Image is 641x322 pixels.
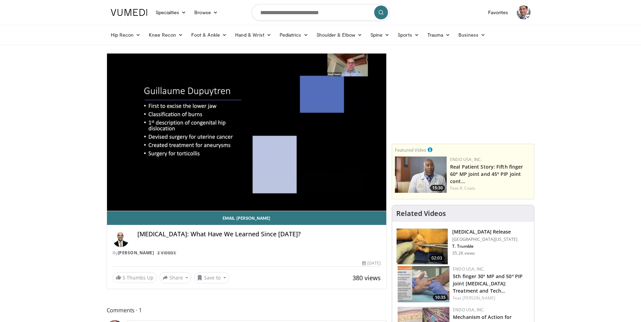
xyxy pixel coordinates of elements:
h4: Related Videos [396,209,446,218]
video-js: Video Player [107,54,387,211]
a: [PERSON_NAME] [463,295,495,301]
input: Search topics, interventions [252,4,390,21]
a: Sports [394,28,423,42]
a: 02:03 [MEDICAL_DATA] Release [GEOGRAPHIC_DATA][US_STATE] T. Trumble 35.2K views [396,228,530,265]
a: Specialties [152,6,191,19]
span: 02:03 [429,255,445,262]
a: Pediatrics [275,28,312,42]
a: Browse [190,6,222,19]
span: 380 views [352,274,381,282]
h3: [MEDICAL_DATA] Release [452,228,517,235]
div: [DATE] [362,260,381,266]
iframe: Advertisement [411,53,515,140]
a: Email [PERSON_NAME] [107,211,387,225]
a: R. Coats [460,185,476,191]
img: Avatar [113,230,129,247]
button: Save to [194,272,229,283]
img: VuMedi Logo [111,9,147,16]
a: Shoulder & Elbow [312,28,366,42]
a: 2 Videos [155,250,178,256]
a: Spine [366,28,394,42]
span: 15:30 [430,185,445,191]
a: 5th finger 30º MP and 50º PIP joint [MEDICAL_DATA]: Treatment and Tech… [453,273,523,294]
div: Feat. [453,295,528,301]
a: Endo USA, Inc. [453,307,485,313]
a: Real Patient Story: Fifth finger 60° MP joint and 45° PIP joint cont… [450,163,523,184]
div: By [113,250,381,256]
span: Comments 1 [107,306,387,315]
h4: [MEDICAL_DATA]: What Have We Learned Since [DATE]? [137,230,381,238]
small: Featured Video [395,147,426,153]
a: Endo USA, Inc. [450,157,482,162]
a: Hip Recon [107,28,145,42]
div: Feat. [450,185,531,191]
a: Hand & Wrist [231,28,275,42]
span: 5 [123,274,125,281]
span: 10:35 [433,294,448,301]
a: 15:30 [395,157,447,193]
img: 9a7f6d9b-8f8d-4cd1-ad66-b7e675c80458.150x105_q85_crop-smart_upscale.jpg [398,266,449,302]
p: [GEOGRAPHIC_DATA][US_STATE] [452,237,517,242]
img: Avatar [517,6,531,19]
a: Business [454,28,489,42]
button: Share [159,272,192,283]
p: 35.2K views [452,250,475,256]
a: 10:35 [398,266,449,302]
a: Endo USA, Inc. [453,266,485,272]
a: 5 Thumbs Up [113,272,157,283]
a: Trauma [423,28,455,42]
a: Foot & Ankle [187,28,231,42]
p: T. Trumble [452,244,517,249]
a: Knee Recon [145,28,187,42]
a: [PERSON_NAME] [118,250,154,256]
img: 38790_0000_3.png.150x105_q85_crop-smart_upscale.jpg [397,229,448,265]
a: Favorites [484,6,513,19]
img: 55d69904-dd48-4cb8-9c2d-9fd278397143.150x105_q85_crop-smart_upscale.jpg [395,157,447,193]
